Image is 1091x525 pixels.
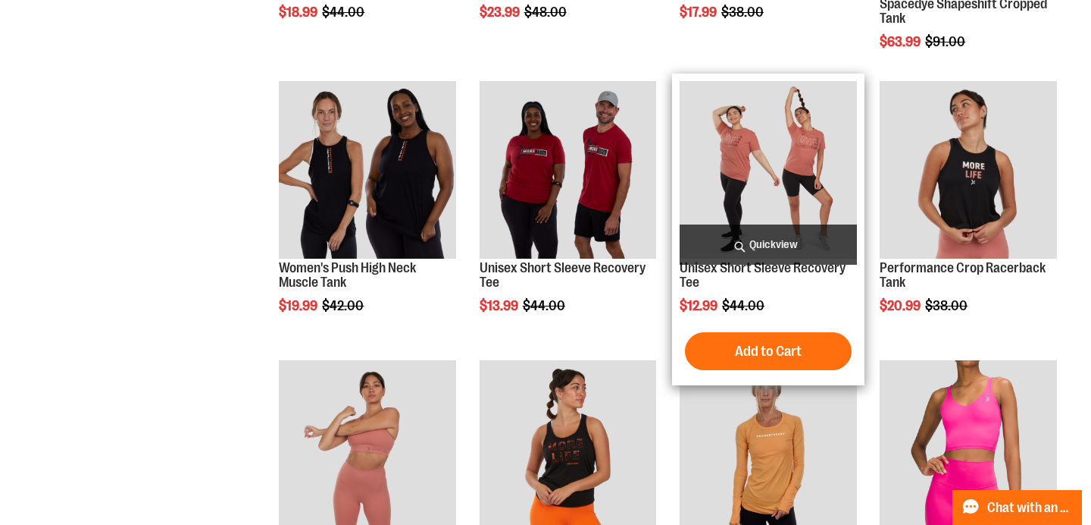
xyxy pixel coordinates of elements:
span: $20.99 [880,298,923,313]
div: product [472,74,664,352]
img: Product image for Push High Neck Muscle Tank [279,81,456,259]
div: product [271,74,464,352]
span: $48.00 [524,5,569,20]
a: Performance Crop Racerback Tank [880,260,1046,291]
a: Product image for Performance Crop Racerback Tank [880,81,1057,261]
a: Product image for Unisex Short Sleeve Recovery Tee [680,81,857,261]
a: Quickview [680,225,857,265]
span: $44.00 [322,5,367,20]
a: Unisex Short Sleeve Recovery Tee [680,260,846,291]
span: $17.99 [680,5,719,20]
span: $42.00 [322,298,366,313]
img: Product image for Unisex Short Sleeve Recovery Tee [680,81,857,259]
span: $12.99 [680,298,720,313]
div: product [672,74,864,385]
div: product [872,74,1064,352]
span: $13.99 [480,298,520,313]
button: Add to Cart [685,332,852,370]
span: Chat with an Expert [987,501,1073,515]
span: $44.00 [722,298,767,313]
a: Women's Push High Neck Muscle Tank [279,260,416,291]
span: $38.00 [721,5,766,20]
img: Product image for Performance Crop Racerback Tank [880,81,1057,259]
span: $38.00 [925,298,970,313]
span: Add to Cart [735,343,802,360]
a: Unisex Short Sleeve Recovery Tee [480,260,646,291]
span: $63.99 [880,34,923,49]
span: $23.99 [480,5,522,20]
span: $19.99 [279,298,320,313]
a: Product image for Unisex SS Recovery Tee [480,81,657,261]
span: $91.00 [925,34,968,49]
button: Chat with an Expert [952,490,1083,525]
img: Product image for Unisex SS Recovery Tee [480,81,657,259]
a: Product image for Push High Neck Muscle Tank [279,81,456,261]
span: $18.99 [279,5,320,20]
span: $44.00 [523,298,567,313]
